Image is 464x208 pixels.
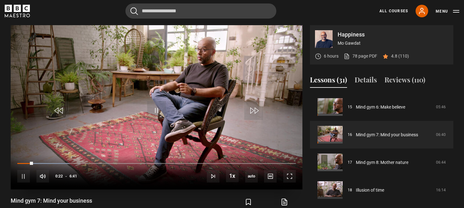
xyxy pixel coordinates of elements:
button: Pause [17,170,30,183]
p: Happiness [338,32,448,37]
button: Captions [264,170,277,183]
span: - [65,174,67,178]
span: 0:22 [55,171,63,182]
span: auto [245,170,258,183]
button: Submit the search query [130,7,138,15]
h1: Mind gym 7: Mind your business [11,197,92,205]
button: Lessons (31) [310,75,347,88]
button: Mute [36,170,49,183]
button: Playback Rate [226,170,239,182]
button: Details [355,75,377,88]
span: 6:41 [69,171,77,182]
svg: BBC Maestro [5,5,30,17]
button: Fullscreen [283,170,296,183]
div: Current quality: 720p [245,170,258,183]
a: Mind gym 7: Mind your business [356,132,418,138]
p: 4.8 (110) [391,53,409,59]
p: 6 hours [324,53,339,59]
a: Illusion of time [356,187,384,194]
a: 78 page PDF [344,53,377,59]
input: Search [125,3,276,19]
a: All Courses [379,8,408,14]
button: Toggle navigation [436,8,459,14]
p: Mo Gawdat [338,40,448,47]
a: Mind gym 6: Make believe [356,104,405,110]
button: Next Lesson [207,170,219,183]
button: Reviews (110) [384,75,425,88]
a: Mind gym 8: Mother nature [356,159,408,166]
video-js: Video Player [11,25,302,189]
div: Progress Bar [17,163,296,164]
